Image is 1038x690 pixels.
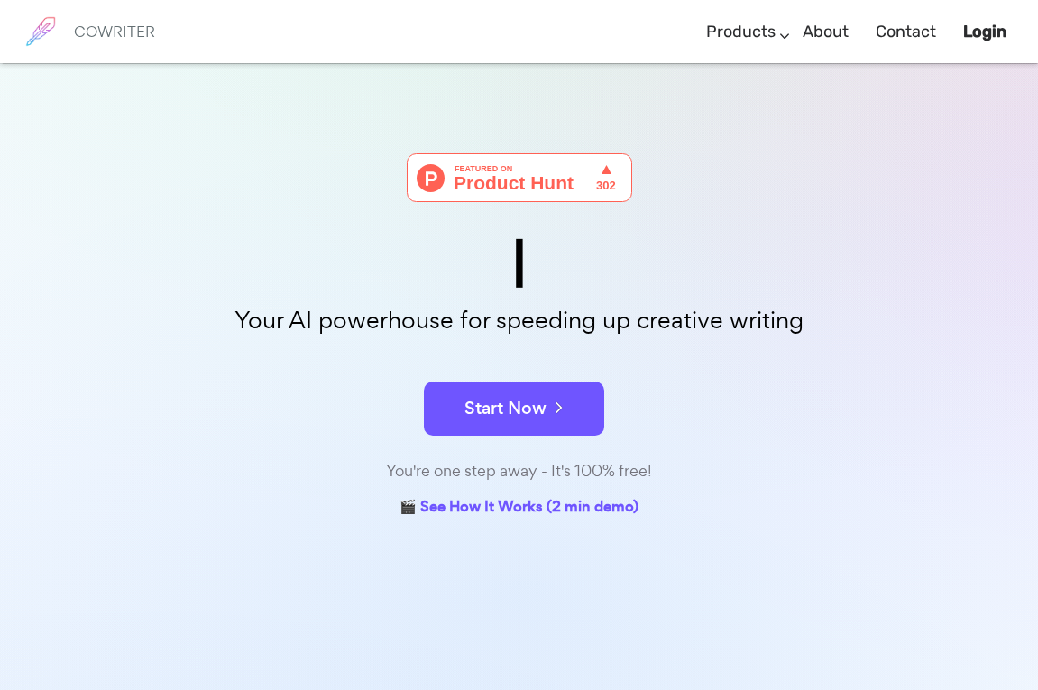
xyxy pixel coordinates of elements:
img: brand logo [18,9,63,54]
img: Cowriter - Your AI buddy for speeding up creative writing | Product Hunt [407,153,632,202]
b: Login [963,22,1006,41]
a: Products [706,5,776,59]
p: Your AI powerhouse for speeding up creative writing [69,301,970,340]
a: Login [963,5,1006,59]
div: You're one step away - It's 100% free! [69,458,970,484]
a: Contact [876,5,936,59]
a: About [803,5,849,59]
h6: COWRITER [74,23,155,40]
button: Start Now [424,382,604,436]
a: 🎬 See How It Works (2 min demo) [400,494,638,522]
